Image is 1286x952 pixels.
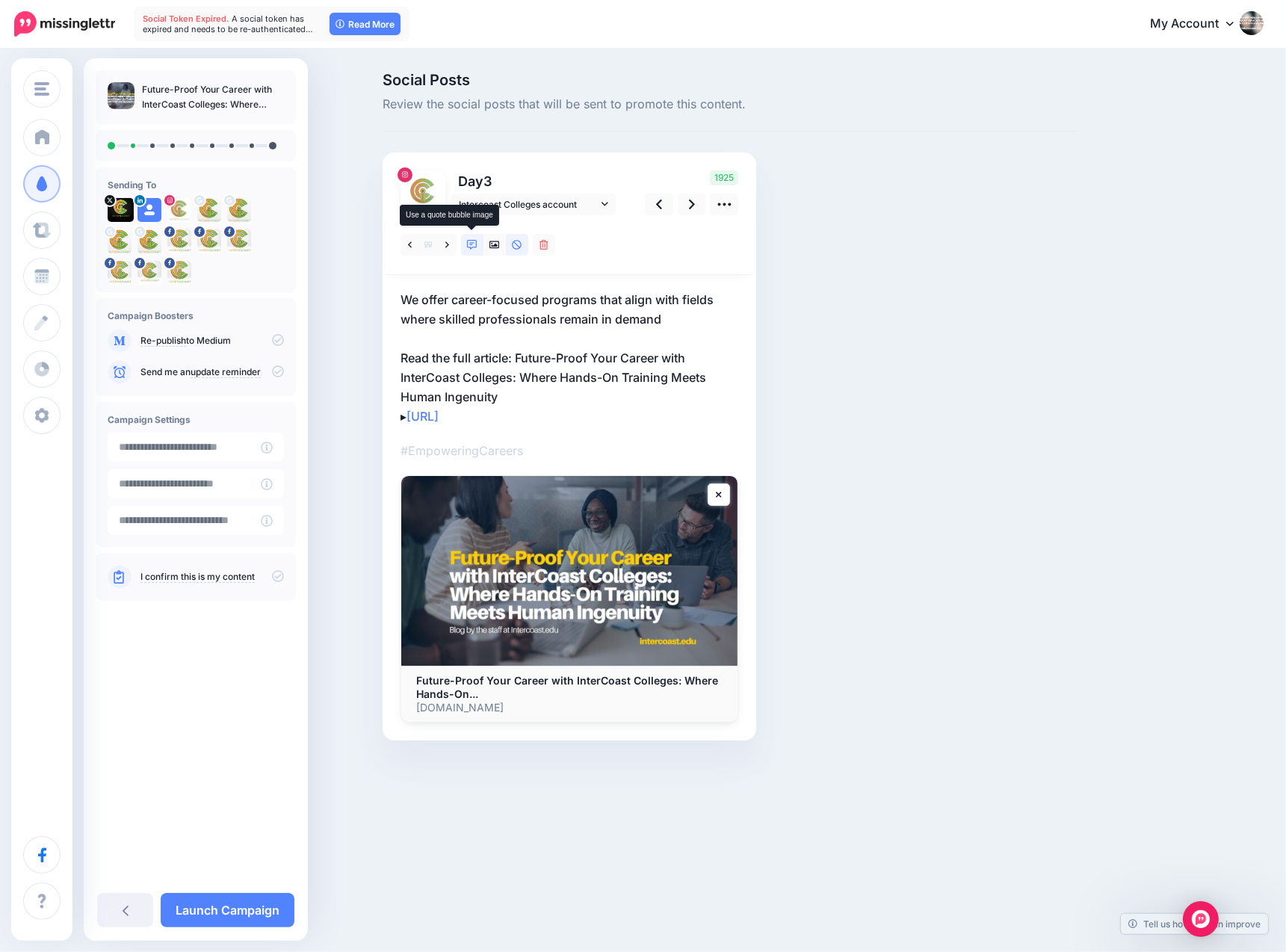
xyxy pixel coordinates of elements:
img: Missinglettr [14,11,115,37]
img: 12227204_1506739926291443_7895700054804106963_n-bsa24537.jpg [137,261,161,285]
img: user_default_image.png [137,198,161,222]
a: Tell us how we can improve [1121,914,1268,934]
img: 993602_149558185237458_713534861_n-bsa24535.jpg [227,229,251,253]
span: 1925 [710,170,738,185]
img: 1011974_533524803380320_2128676326_n-bsa24539.jpg [167,261,191,285]
p: We offer career-focused programs that align with fields where skilled professionals remain in dem... [401,290,738,426]
b: Future-Proof Your Career with InterCoast Colleges: Where Hands-On... [416,674,718,700]
h4: Campaign Settings [108,414,284,425]
p: Send me an [140,365,284,379]
img: ACNPEu9m7xMjTvk2sDvFWmiS-2H29WUkyMrgDFqL1XtZs96-c-70312.png [108,229,132,253]
img: FBblack-16228.jpg [108,198,134,222]
img: 92724245_862061537647910_5550565542915473408_n-bsa99513.jpg [405,175,441,211]
span: 3 [483,173,492,189]
p: Day [451,170,618,192]
img: ACNPEu9m7xMjTvk2sDvFWmiS-2H29WUkyMrgDFqL1XtZs96-c-70312.png [197,198,221,222]
a: Read More [330,13,401,35]
h4: Campaign Boosters [108,310,284,321]
img: cb3115b57438a8a9fcc24f9ba77fa62e_thumb.jpg [108,82,135,109]
a: My Account [1135,6,1264,43]
span: Social Posts [383,72,1076,87]
img: 92724245_862061537647910_5550565542915473408_n-bsa99513.jpg [167,198,191,222]
a: [URL] [406,409,439,424]
div: Open Intercom Messenger [1183,901,1219,937]
a: Re-publish [140,335,186,347]
img: 1044776_601377513216172_13345842_n-bsa24536.jpg [108,261,132,285]
span: Review the social posts that will be sent to promote this content. [383,95,1076,114]
a: I confirm this is my content [140,571,255,583]
span: Social Token Expired. [143,13,229,24]
img: Future-Proof Your Career with InterCoast Colleges: Where Hands-On... [401,476,738,666]
p: to Medium [140,334,284,347]
img: ACNPEu9m7xMjTvk2sDvFWmiS-2H29WUkyMrgDFqL1XtZs96-c-70312.png [137,229,161,253]
a: update reminder [191,366,261,378]
img: 1000687_556504724396026_1247947147_n-bsa24534.jpg [197,229,221,253]
img: 1011352_141145366084596_1968146490_n-bsa24533.jpg [167,229,191,253]
span: A social token has expired and needs to be re-authenticated… [143,13,313,34]
a: Intercoast Colleges account [451,194,616,215]
p: #EmpoweringCareers [401,441,738,460]
p: Future-Proof Your Career with InterCoast Colleges: Where Hands-On Training Meets Human Ingenuity [142,82,284,112]
span: Intercoast Colleges account [459,197,598,212]
img: menu.png [34,82,49,96]
h4: Sending To [108,179,284,191]
img: ACNPEu9m7xMjTvk2sDvFWmiS-2H29WUkyMrgDFqL1XtZs96-c-70312.png [227,198,251,222]
p: [DOMAIN_NAME] [416,701,723,714]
